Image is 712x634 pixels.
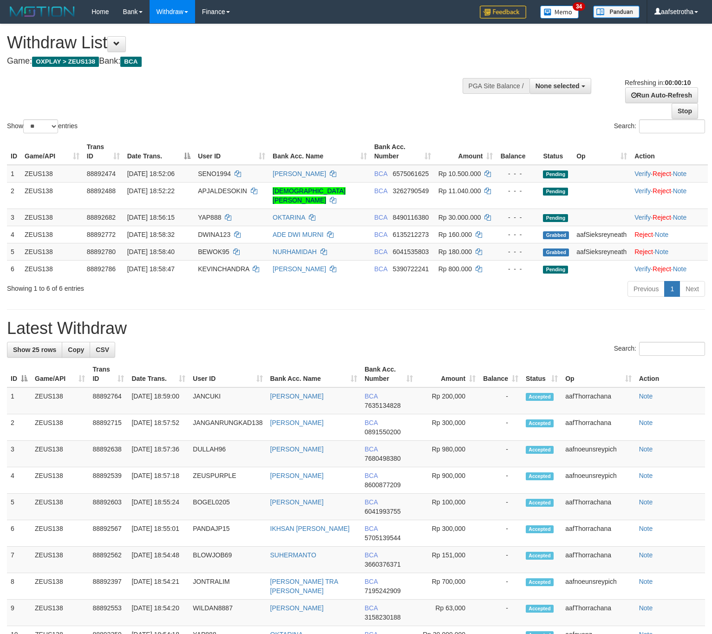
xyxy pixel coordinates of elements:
[479,547,522,573] td: -
[374,187,387,195] span: BCA
[634,214,651,221] a: Verify
[31,441,89,467] td: ZEUS138
[128,494,189,520] td: [DATE] 18:55:24
[625,87,698,103] a: Run Auto-Refresh
[189,467,266,494] td: ZEUSPURPLE
[655,248,669,255] a: Note
[543,170,568,178] span: Pending
[270,604,324,612] a: [PERSON_NAME]
[62,342,90,358] a: Copy
[189,520,266,547] td: PANDAJP15
[562,573,635,600] td: aafnoeunsreypich
[365,402,401,409] span: Copy 7635134828 to clipboard
[31,414,89,441] td: ZEUS138
[562,520,635,547] td: aafThorrachana
[31,573,89,600] td: ZEUS138
[631,243,708,260] td: ·
[365,472,378,479] span: BCA
[639,419,653,426] a: Note
[96,346,109,353] span: CSV
[21,182,83,209] td: ZEUS138
[634,231,653,238] a: Reject
[562,441,635,467] td: aafnoeunsreypich
[653,214,671,221] a: Reject
[639,119,705,133] input: Search:
[7,494,31,520] td: 5
[673,187,687,195] a: Note
[189,494,266,520] td: BOGEL0205
[198,265,249,273] span: KEVINCHANDRA
[21,165,83,183] td: ZEUS138
[365,578,378,585] span: BCA
[7,33,465,52] h1: Withdraw List
[87,248,116,255] span: 88892780
[438,265,472,273] span: Rp 800.000
[270,472,324,479] a: [PERSON_NAME]
[562,547,635,573] td: aafThorrachana
[7,5,78,19] img: MOTION_logo.png
[7,182,21,209] td: 2
[89,520,128,547] td: 88892567
[7,520,31,547] td: 6
[7,209,21,226] td: 3
[526,499,554,507] span: Accepted
[543,188,568,196] span: Pending
[392,170,429,177] span: Copy 6575061625 to clipboard
[673,170,687,177] a: Note
[631,226,708,243] td: ·
[417,573,479,600] td: Rp 700,000
[562,467,635,494] td: aafnoeunsreypich
[500,230,536,239] div: - - -
[127,248,175,255] span: [DATE] 18:58:40
[89,600,128,626] td: 88892553
[270,525,350,532] a: IKHSAN [PERSON_NAME]
[7,119,78,133] label: Show entries
[417,520,479,547] td: Rp 300,000
[128,387,189,414] td: [DATE] 18:59:00
[7,260,21,277] td: 6
[539,138,573,165] th: Status
[365,561,401,568] span: Copy 3660376371 to clipboard
[365,551,378,559] span: BCA
[270,419,324,426] a: [PERSON_NAME]
[7,319,705,338] h1: Latest Withdraw
[500,169,536,178] div: - - -
[526,525,554,533] span: Accepted
[500,247,536,256] div: - - -
[479,387,522,414] td: -
[128,520,189,547] td: [DATE] 18:55:01
[417,494,479,520] td: Rp 100,000
[479,600,522,626] td: -
[365,445,378,453] span: BCA
[365,498,378,506] span: BCA
[655,231,669,238] a: Note
[526,393,554,401] span: Accepted
[639,525,653,532] a: Note
[631,182,708,209] td: · ·
[365,614,401,621] span: Copy 3158230188 to clipboard
[392,248,429,255] span: Copy 6041535803 to clipboard
[270,498,324,506] a: [PERSON_NAME]
[87,170,116,177] span: 88892474
[31,361,89,387] th: Game/API: activate to sort column ascending
[627,281,665,297] a: Previous
[7,243,21,260] td: 5
[374,214,387,221] span: BCA
[526,578,554,586] span: Accepted
[127,265,175,273] span: [DATE] 18:58:47
[573,138,631,165] th: Op: activate to sort column ascending
[631,260,708,277] td: · ·
[673,265,687,273] a: Note
[189,441,266,467] td: DULLAH96
[438,170,481,177] span: Rp 10.500.000
[417,547,479,573] td: Rp 151,000
[273,248,317,255] a: NURHAMIDAH
[127,231,175,238] span: [DATE] 18:58:32
[23,119,58,133] select: Showentries
[634,170,651,177] a: Verify
[634,248,653,255] a: Reject
[128,361,189,387] th: Date Trans.: activate to sort column ascending
[526,605,554,613] span: Accepted
[7,280,290,293] div: Showing 1 to 6 of 6 entries
[374,248,387,255] span: BCA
